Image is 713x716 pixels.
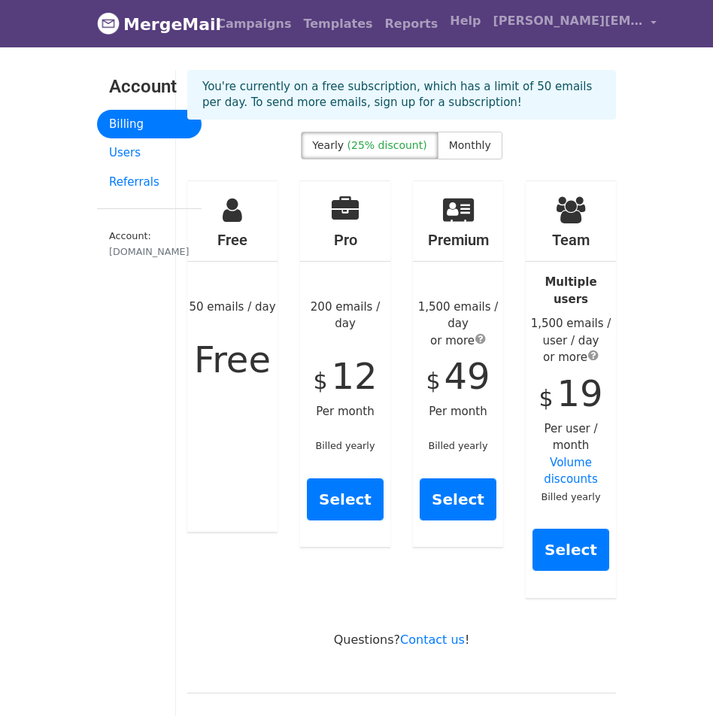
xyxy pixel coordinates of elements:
small: Account: [109,230,190,259]
strong: Multiple users [545,275,596,306]
a: Select [420,478,496,520]
span: [PERSON_NAME][EMAIL_ADDRESS][DOMAIN_NAME] [493,12,643,30]
span: $ [314,368,328,394]
a: Contact us [400,633,465,647]
span: (25% discount) [347,139,427,151]
span: $ [539,385,554,411]
a: Volume discounts [544,456,598,487]
span: Free [194,338,271,381]
div: [DOMAIN_NAME] [109,244,190,259]
a: Help [444,6,487,36]
div: 1,500 emails / user / day or more [526,315,616,366]
small: Billed yearly [542,491,601,502]
span: $ [426,368,441,394]
h4: Pro [300,231,390,249]
span: 19 [557,372,602,414]
p: You're currently on a free subscription, which has a limit of 50 emails per day. To send more ema... [202,79,601,111]
a: Reports [379,9,444,39]
div: 1,500 emails / day or more [413,299,503,350]
a: Templates [297,9,378,39]
a: Billing [97,110,202,139]
a: Campaigns [211,9,297,39]
small: Billed yearly [316,440,375,451]
a: MergeMail [97,8,199,40]
a: [PERSON_NAME][EMAIL_ADDRESS][DOMAIN_NAME] [487,6,663,41]
div: Per month [413,181,503,547]
a: Select [532,529,609,571]
a: Users [97,138,202,168]
span: 12 [331,355,377,397]
div: Per user / month [526,181,616,598]
h4: Premium [413,231,503,249]
h3: Account [109,76,190,98]
img: MergeMail logo [97,12,120,35]
span: Yearly [312,139,344,151]
div: 200 emails / day Per month [300,181,390,547]
h4: Free [187,231,278,249]
h4: Team [526,231,616,249]
span: 49 [444,355,490,397]
span: Monthly [449,139,491,151]
small: Billed yearly [429,440,488,451]
a: Referrals [97,168,202,197]
a: Select [307,478,384,520]
p: Questions? ! [187,632,616,648]
div: 50 emails / day [187,181,278,532]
